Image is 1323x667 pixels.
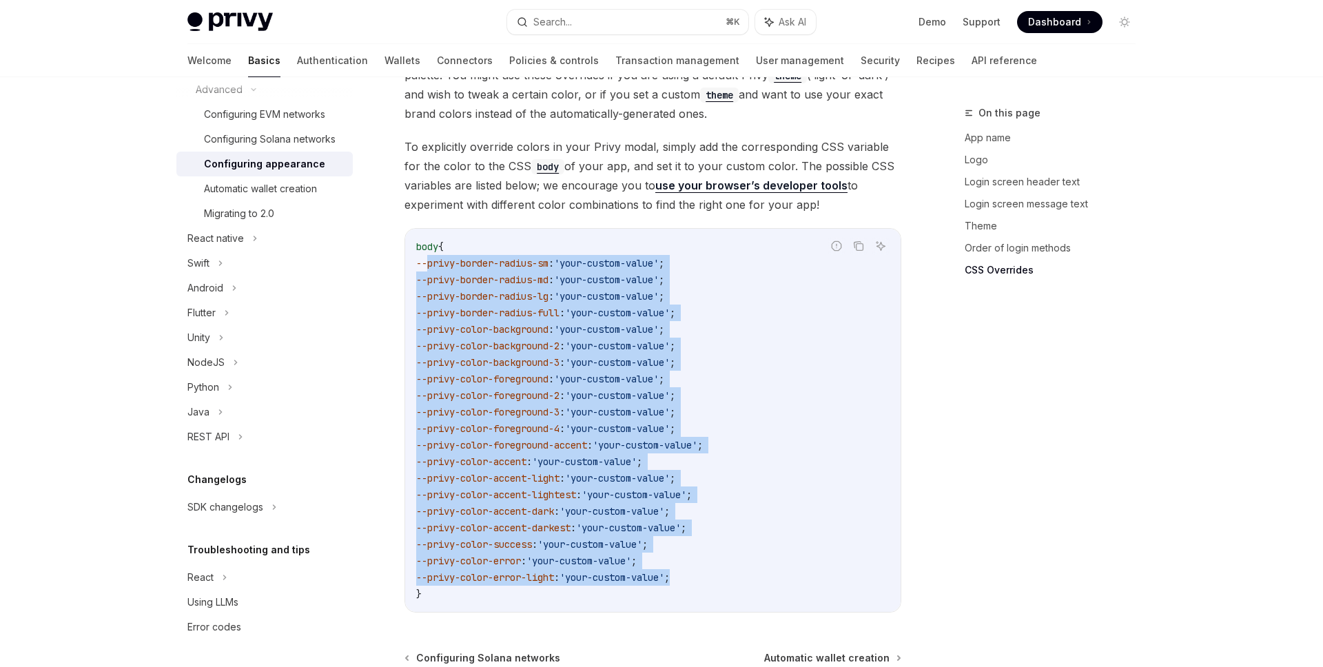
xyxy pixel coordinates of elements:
[204,131,336,147] div: Configuring Solana networks
[187,542,310,558] h5: Troubleshooting and tips
[187,255,209,271] div: Swift
[642,538,648,551] span: ;
[850,237,868,255] button: Copy the contents from the code block
[565,406,670,418] span: 'your-custom-value'
[965,215,1147,237] a: Theme
[416,455,526,468] span: --privy-color-accent
[872,237,890,255] button: Ask AI
[659,290,664,302] span: ;
[631,555,637,567] span: ;
[416,240,438,253] span: body
[416,555,521,567] span: --privy-color-error
[576,489,582,501] span: :
[670,406,675,418] span: ;
[560,307,565,319] span: :
[965,171,1147,193] a: Login screen header text
[965,259,1147,281] a: CSS Overrides
[438,240,444,253] span: {
[187,12,273,32] img: light logo
[248,44,280,77] a: Basics
[565,472,670,484] span: 'your-custom-value'
[526,455,532,468] span: :
[756,44,844,77] a: User management
[416,356,560,369] span: --privy-color-background-3
[548,257,554,269] span: :
[664,571,670,584] span: ;
[764,651,890,665] span: Automatic wallet creation
[187,594,238,610] div: Using LLMs
[187,429,229,445] div: REST API
[565,422,670,435] span: 'your-custom-value'
[681,522,686,534] span: ;
[176,176,353,201] a: Automatic wallet creation
[416,472,560,484] span: --privy-color-accent-light
[416,373,548,385] span: --privy-color-foreground
[554,571,560,584] span: :
[565,340,670,352] span: 'your-custom-value'
[768,68,807,83] code: theme
[560,356,565,369] span: :
[416,538,532,551] span: --privy-color-success
[1114,11,1136,33] button: Toggle dark mode
[560,340,565,352] span: :
[965,193,1147,215] a: Login screen message text
[187,404,209,420] div: Java
[416,389,560,402] span: --privy-color-foreground-2
[176,152,353,176] a: Configuring appearance
[1017,11,1102,33] a: Dashboard
[965,237,1147,259] a: Order of login methods
[565,356,670,369] span: 'your-custom-value'
[965,149,1147,171] a: Logo
[176,102,353,127] a: Configuring EVM networks
[560,571,664,584] span: 'your-custom-value'
[187,280,223,296] div: Android
[764,651,900,665] a: Automatic wallet creation
[416,489,576,501] span: --privy-color-accent-lightest
[659,373,664,385] span: ;
[686,489,692,501] span: ;
[755,10,816,34] button: Ask AI
[726,17,740,28] span: ⌘ K
[655,178,848,193] a: use your browser’s developer tools
[509,44,599,77] a: Policies & controls
[965,127,1147,149] a: App name
[972,44,1037,77] a: API reference
[416,588,422,600] span: }
[406,651,560,665] a: Configuring Solana networks
[297,44,368,77] a: Authentication
[532,455,637,468] span: 'your-custom-value'
[176,590,353,615] a: Using LLMs
[571,522,576,534] span: :
[554,274,659,286] span: 'your-custom-value'
[548,373,554,385] span: :
[416,571,554,584] span: --privy-color-error-light
[1028,15,1081,29] span: Dashboard
[531,159,564,174] code: body
[560,422,565,435] span: :
[697,439,703,451] span: ;
[437,44,493,77] a: Connectors
[204,106,325,123] div: Configuring EVM networks
[187,44,232,77] a: Welcome
[659,274,664,286] span: ;
[384,44,420,77] a: Wallets
[416,290,548,302] span: --privy-border-radius-lg
[554,323,659,336] span: 'your-custom-value'
[779,15,806,29] span: Ask AI
[204,181,317,197] div: Automatic wallet creation
[176,201,353,226] a: Migrating to 2.0
[919,15,946,29] a: Demo
[587,439,593,451] span: :
[582,489,686,501] span: 'your-custom-value'
[548,290,554,302] span: :
[526,555,631,567] span: 'your-custom-value'
[554,505,560,517] span: :
[187,569,214,586] div: React
[176,127,353,152] a: Configuring Solana networks
[404,137,901,214] span: To explicitly override colors in your Privy modal, simply add the corresponding CSS variable for ...
[978,105,1040,121] span: On this page
[416,340,560,352] span: --privy-color-background-2
[560,406,565,418] span: :
[664,505,670,517] span: ;
[659,257,664,269] span: ;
